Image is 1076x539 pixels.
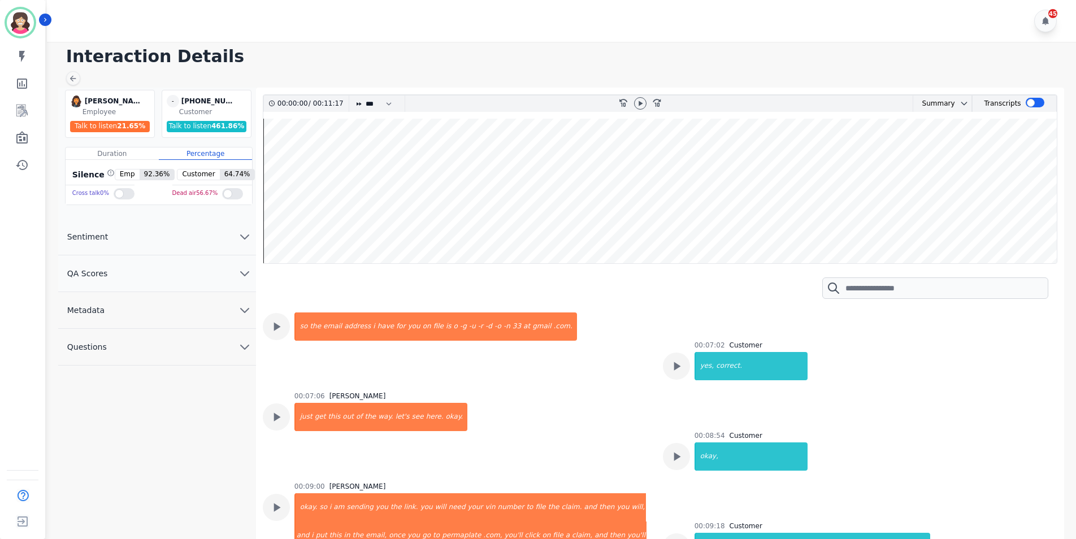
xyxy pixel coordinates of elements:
[115,169,140,180] span: Emp
[322,312,343,341] div: email
[407,312,422,341] div: you
[730,341,762,350] div: Customer
[327,403,341,431] div: this
[211,122,244,130] span: 461.86 %
[58,341,116,353] span: Questions
[403,493,419,521] div: link.
[58,255,256,292] button: QA Scores chevron down
[445,403,468,431] div: okay.
[468,312,477,341] div: -u
[181,95,238,107] div: [PHONE_NUMBER]
[314,403,327,431] div: get
[913,95,955,112] div: Summary
[695,341,725,350] div: 00:07:02
[598,493,615,521] div: then
[1048,9,1057,18] div: 45
[525,493,534,521] div: to
[434,493,448,521] div: will
[85,95,141,107] div: [PERSON_NAME]
[296,403,314,431] div: just
[502,312,511,341] div: -n
[425,403,445,431] div: here.
[238,230,251,244] svg: chevron down
[355,403,364,431] div: of
[58,305,114,316] span: Metadata
[296,493,319,521] div: okay.
[318,493,328,521] div: so
[484,312,493,341] div: -d
[497,493,526,521] div: number
[696,442,808,471] div: okay,
[117,122,145,130] span: 21.65 %
[631,493,647,521] div: will,
[7,9,34,36] img: Bordered avatar
[277,95,309,112] div: 00:00:00
[220,169,255,180] span: 64.74 %
[552,312,576,341] div: .com.
[395,312,407,341] div: for
[583,493,598,521] div: and
[58,231,117,242] span: Sentiment
[70,121,150,132] div: Talk to listen
[238,303,251,317] svg: chevron down
[531,312,552,341] div: gmail
[547,493,561,521] div: the
[432,312,445,341] div: file
[615,493,630,521] div: you
[411,403,425,431] div: see
[177,169,219,180] span: Customer
[277,95,346,112] div: /
[389,493,403,521] div: the
[377,403,394,431] div: way.
[238,340,251,354] svg: chevron down
[159,147,252,160] div: Percentage
[730,521,762,531] div: Customer
[696,352,715,380] div: yes,
[459,312,468,341] div: -g
[167,95,179,107] span: -
[984,95,1021,112] div: Transcripts
[332,493,345,521] div: am
[453,312,459,341] div: o
[341,403,355,431] div: out
[695,431,725,440] div: 00:08:54
[83,107,152,116] div: Employee
[329,392,386,401] div: [PERSON_NAME]
[172,185,218,202] div: Dead air 56.67 %
[66,147,159,160] div: Duration
[534,493,546,521] div: file
[311,95,342,112] div: 00:11:17
[955,99,969,108] button: chevron down
[294,482,325,491] div: 00:09:00
[376,312,395,341] div: have
[484,493,497,521] div: vin
[730,431,762,440] div: Customer
[329,482,386,491] div: [PERSON_NAME]
[167,121,247,132] div: Talk to listen
[375,493,389,521] div: you
[394,403,411,431] div: let's
[448,493,467,521] div: need
[960,99,969,108] svg: chevron down
[328,493,332,521] div: i
[422,312,432,341] div: on
[66,46,1065,67] h1: Interaction Details
[70,169,115,180] div: Silence
[294,392,325,401] div: 00:07:06
[296,312,309,341] div: so
[58,292,256,329] button: Metadata chevron down
[467,493,484,521] div: your
[364,403,378,431] div: the
[560,493,583,521] div: claim.
[477,312,484,341] div: -r
[58,329,256,366] button: Questions chevron down
[419,493,434,521] div: you
[309,312,322,341] div: the
[445,312,453,341] div: is
[511,312,522,341] div: 33
[58,219,256,255] button: Sentiment chevron down
[140,169,175,180] span: 92.36 %
[493,312,502,341] div: -o
[345,493,374,521] div: sending
[715,352,807,380] div: correct.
